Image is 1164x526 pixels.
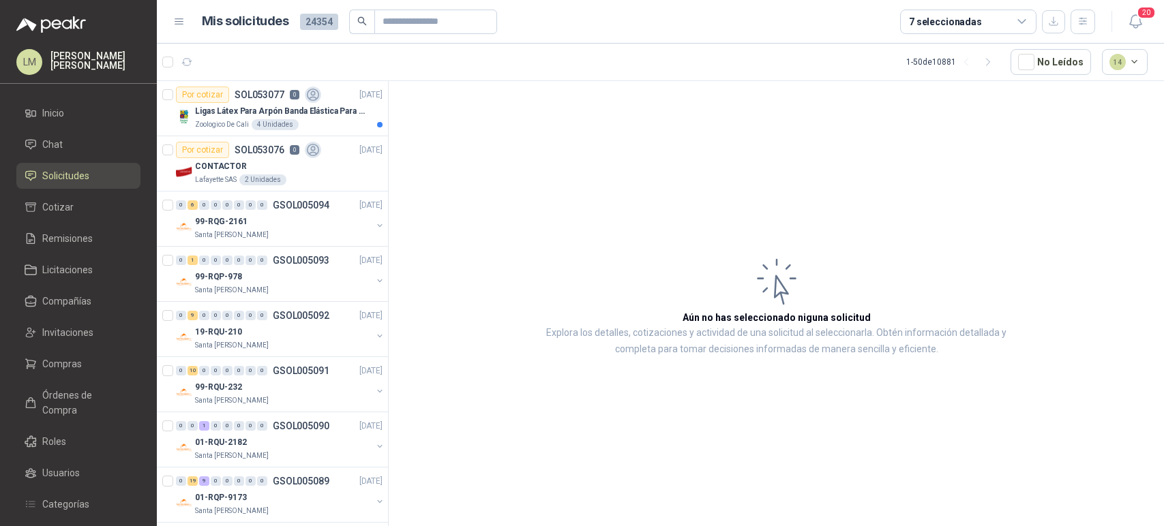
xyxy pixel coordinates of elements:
p: Santa [PERSON_NAME] [195,395,269,406]
div: 0 [222,311,233,320]
p: GSOL005092 [273,311,329,320]
p: [DATE] [359,89,383,102]
a: Usuarios [16,460,140,486]
a: Cotizar [16,194,140,220]
span: Compras [42,356,82,371]
div: 0 [199,366,209,375]
p: GSOL005091 [273,366,329,375]
p: SOL053076 [235,145,284,155]
p: Zoologico De Cali [195,119,249,130]
div: 0 [257,256,267,265]
a: 0 9 0 0 0 0 0 0 GSOL005092[DATE] Company Logo19-RQU-210Santa [PERSON_NAME] [176,307,385,351]
div: 0 [222,200,233,210]
p: Explora los detalles, cotizaciones y actividad de una solicitud al seleccionarla. Obtén informaci... [525,325,1028,358]
div: 0 [245,311,256,320]
img: Company Logo [176,384,192,401]
a: Licitaciones [16,257,140,283]
img: Company Logo [176,495,192,511]
div: 0 [245,200,256,210]
p: 99-RQG-2161 [195,215,248,228]
div: 0 [176,311,186,320]
div: 10 [188,366,198,375]
span: 20 [1137,6,1156,19]
button: 20 [1123,10,1148,34]
p: 99-RQP-978 [195,270,242,283]
div: 19 [188,476,198,486]
div: 0 [199,311,209,320]
div: 0 [222,256,233,265]
a: Roles [16,429,140,454]
div: Por cotizar [176,142,229,158]
span: Cotizar [42,200,74,215]
div: 0 [176,421,186,431]
div: 7 seleccionadas [909,14,982,29]
p: GSOL005089 [273,476,329,486]
div: 0 [176,366,186,375]
a: 0 0 1 0 0 0 0 0 GSOL005090[DATE] Company Logo01-RQU-2182Santa [PERSON_NAME] [176,418,385,461]
img: Company Logo [176,219,192,235]
span: Roles [42,434,66,449]
p: Lafayette SAS [195,174,237,185]
div: LM [16,49,42,75]
a: Compras [16,351,140,377]
div: 1 - 50 de 10881 [906,51,1000,73]
a: Por cotizarSOL0530760[DATE] Company LogoCONTACTORLafayette SAS2 Unidades [157,136,388,191]
a: Órdenes de Compra [16,382,140,423]
p: [DATE] [359,420,383,433]
div: 0 [234,366,244,375]
div: 2 Unidades [239,174,286,185]
p: [DATE] [359,254,383,267]
div: 0 [176,200,186,210]
span: Chat [42,137,63,152]
div: 0 [234,421,244,431]
p: GSOL005093 [273,256,329,265]
div: 1 [188,256,198,265]
div: 0 [199,200,209,210]
div: 9 [188,311,198,320]
p: Santa [PERSON_NAME] [195,285,269,296]
span: Usuarios [42,465,80,480]
a: Chat [16,131,140,157]
span: Compañías [42,294,91,309]
div: 0 [234,200,244,210]
span: Órdenes de Compra [42,388,128,418]
div: Por cotizar [176,87,229,103]
div: 0 [222,366,233,375]
p: GSOL005090 [273,421,329,431]
p: 99-RQU-232 [195,381,242,394]
div: 0 [257,421,267,431]
div: 0 [234,256,244,265]
p: 0 [290,90,299,99]
p: [PERSON_NAME] [PERSON_NAME] [50,51,140,70]
div: 0 [211,311,221,320]
a: Compañías [16,288,140,314]
div: 0 [199,256,209,265]
a: Remisiones [16,226,140,251]
div: 0 [176,256,186,265]
p: 01-RQU-2182 [195,436,247,449]
span: search [357,16,367,26]
div: 0 [211,366,221,375]
div: 0 [257,366,267,375]
span: 24354 [300,14,338,30]
div: 0 [234,476,244,486]
div: 4 Unidades [252,119,299,130]
p: [DATE] [359,199,383,212]
div: 0 [234,311,244,320]
div: 0 [211,476,221,486]
span: Solicitudes [42,168,89,183]
p: SOL053077 [235,90,284,99]
div: 0 [257,200,267,210]
div: 6 [188,200,198,210]
p: [DATE] [359,475,383,488]
div: 0 [245,421,256,431]
img: Logo peakr [16,16,86,33]
img: Company Logo [176,439,192,456]
div: 0 [257,476,267,486]
p: Ligas Látex Para Arpón Banda Elástica Para Arpón Tripa Pollo [195,105,365,118]
p: 01-RQP-9173 [195,491,247,504]
div: 0 [222,476,233,486]
div: 0 [211,256,221,265]
img: Company Logo [176,108,192,125]
a: 0 10 0 0 0 0 0 0 GSOL005091[DATE] Company Logo99-RQU-232Santa [PERSON_NAME] [176,362,385,406]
